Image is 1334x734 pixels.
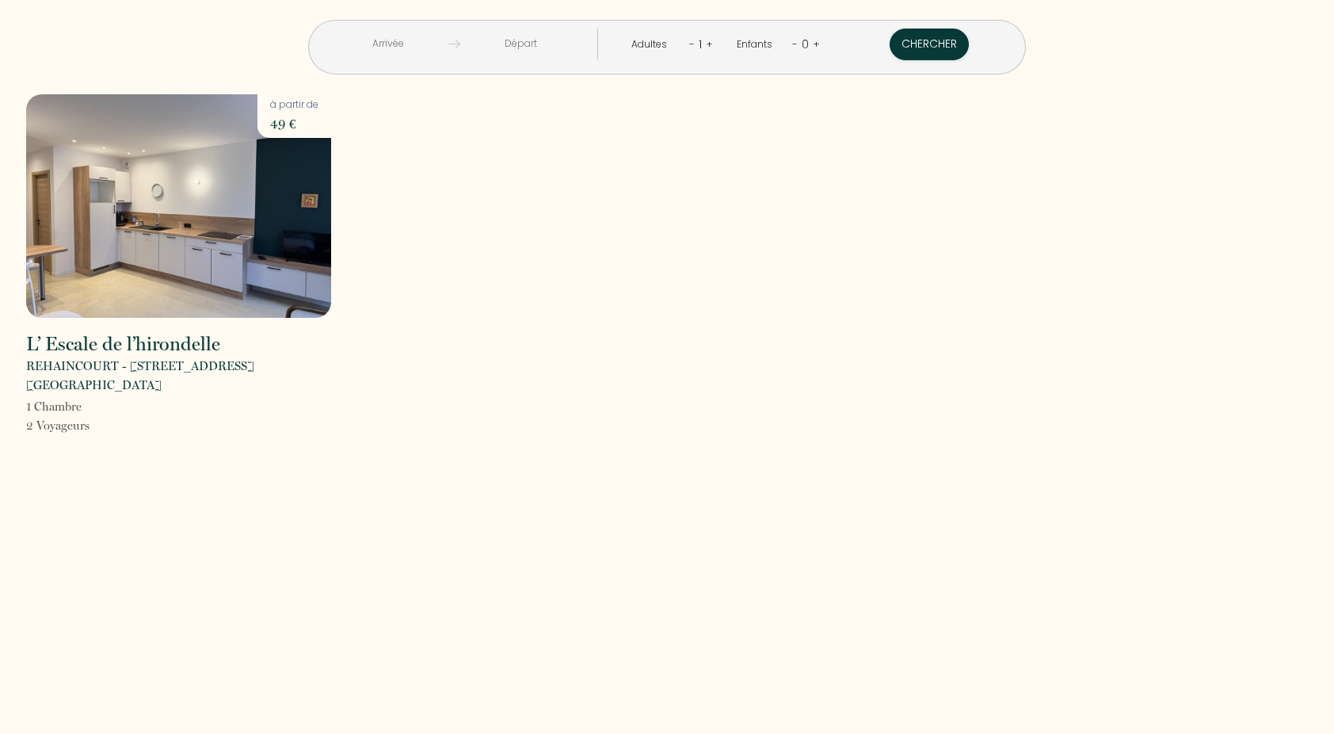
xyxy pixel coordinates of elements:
p: 2 Voyageur [26,416,90,435]
a: + [813,36,820,52]
input: Départ [460,29,581,59]
button: Chercher [890,29,969,60]
div: 1 [695,32,706,57]
p: à partir de [270,97,318,113]
img: guests [448,38,460,50]
img: rental-image [26,94,331,318]
p: REHAINCOURT - [STREET_ADDRESS][GEOGRAPHIC_DATA] [26,357,331,395]
p: 49 € [270,113,318,135]
span: s [85,419,90,433]
p: 1 Chambre [26,397,90,416]
input: Arrivée [327,29,448,59]
a: + [706,36,713,52]
div: Enfants [737,37,778,52]
h2: L’ Escale de l’hirondelle [26,335,220,354]
div: Adultes [631,37,673,52]
a: - [792,36,798,52]
div: 0 [798,32,813,57]
a: - [689,36,695,52]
